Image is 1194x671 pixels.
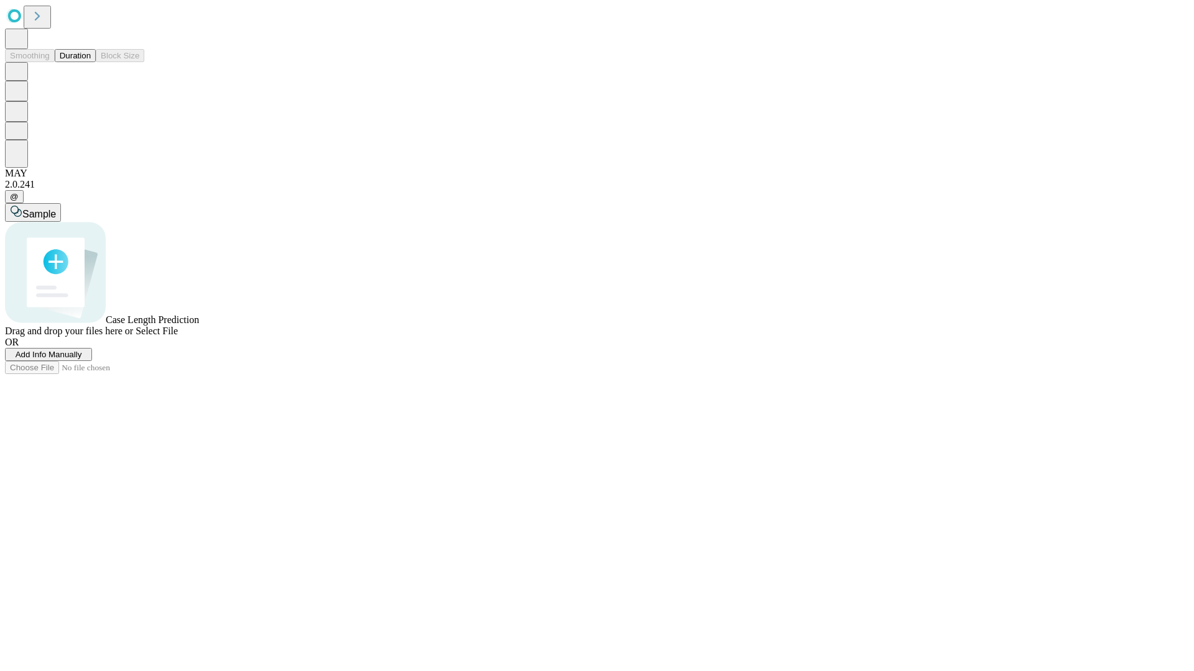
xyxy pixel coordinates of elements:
[5,49,55,62] button: Smoothing
[136,326,178,336] span: Select File
[5,179,1189,190] div: 2.0.241
[106,314,199,325] span: Case Length Prediction
[55,49,96,62] button: Duration
[96,49,144,62] button: Block Size
[16,350,82,359] span: Add Info Manually
[5,326,133,336] span: Drag and drop your files here or
[5,348,92,361] button: Add Info Manually
[5,168,1189,179] div: MAY
[10,192,19,201] span: @
[22,209,56,219] span: Sample
[5,337,19,347] span: OR
[5,190,24,203] button: @
[5,203,61,222] button: Sample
